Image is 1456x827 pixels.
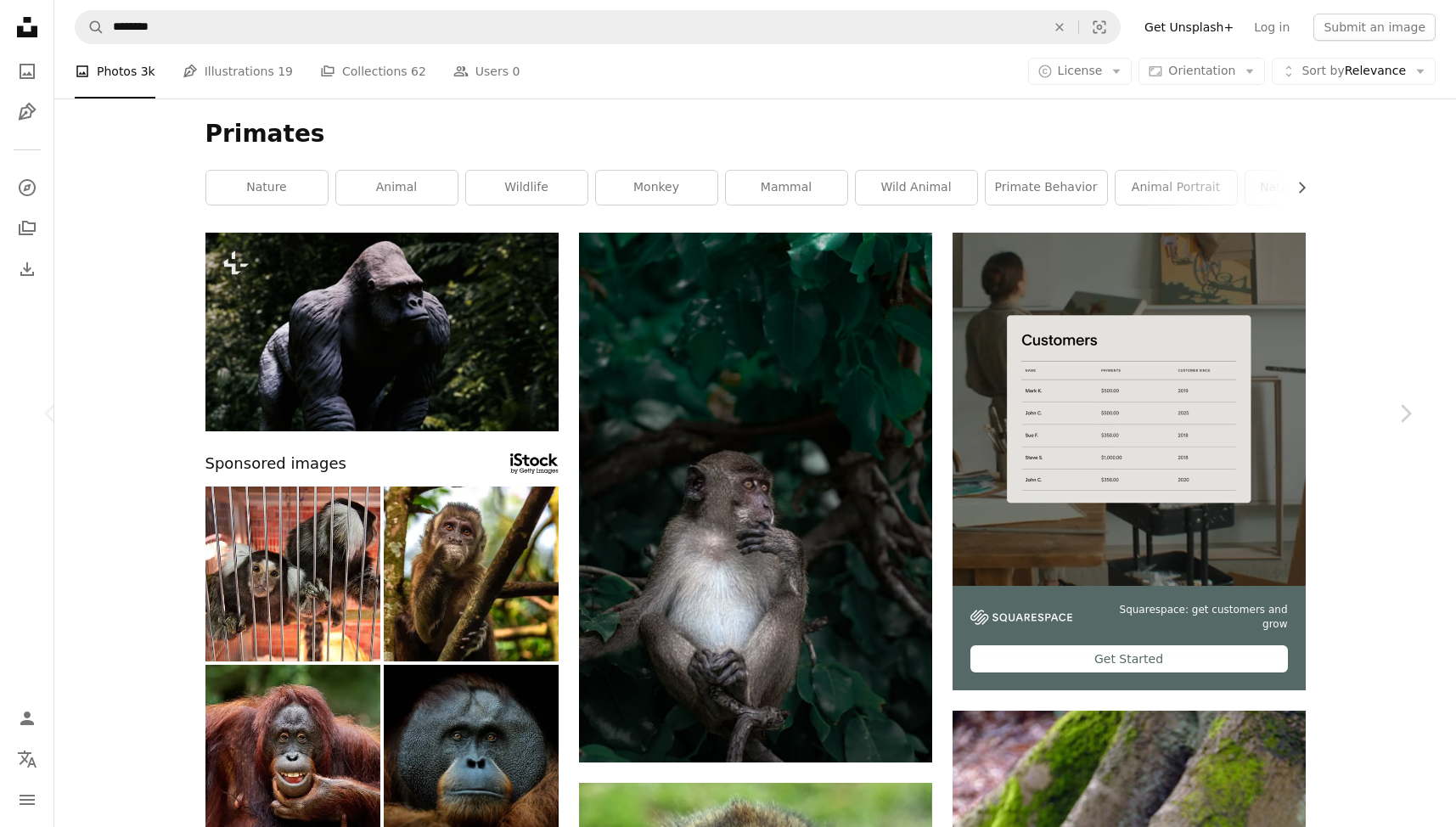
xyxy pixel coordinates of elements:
[953,233,1306,586] img: file-1747939376688-baf9a4a454ffimage
[10,252,44,286] a: Download History
[205,452,346,476] span: Sponsored images
[579,489,932,504] a: A monkey sits on a tree branch surrounded by leaves.
[513,62,520,81] span: 0
[1058,64,1103,77] span: License
[1301,63,1406,80] span: Relevance
[10,171,44,205] a: Explore
[206,171,328,205] a: nature
[579,233,932,762] img: A monkey sits on a tree branch surrounded by leaves.
[10,211,44,245] a: Collections
[75,10,1121,44] form: Find visuals sitewide
[1354,332,1456,495] a: Next
[10,95,44,129] a: Illustrations
[856,171,977,205] a: wild animal
[278,62,293,81] span: 19
[10,701,44,735] a: Log in / Sign up
[384,487,559,661] img: A little Tufter or Brown Capuchin (Cebus apella) Monkeys in the tree in Monkeyland in Plettenberg...
[1093,603,1288,632] span: Squarespace: get customers and grow
[1134,14,1244,41] a: Get Unsplash+
[205,233,559,431] img: A statue of a gorilla standing in front of trees
[76,11,104,43] button: Search Unsplash
[466,171,587,205] a: wildlife
[1079,11,1120,43] button: Visual search
[205,323,559,339] a: A statue of a gorilla standing in front of trees
[10,54,44,88] a: Photos
[336,171,458,205] a: animal
[205,119,1306,149] h1: Primates
[1168,64,1235,77] span: Orientation
[183,44,293,98] a: Illustrations 19
[320,44,426,98] a: Collections 62
[726,171,847,205] a: mammal
[970,645,1288,672] div: Get Started
[1041,11,1078,43] button: Clear
[1116,171,1237,205] a: animal portrait
[986,171,1107,205] a: primate behavior
[411,62,426,81] span: 62
[1245,171,1367,205] a: natural habitat
[1138,58,1265,85] button: Orientation
[1313,14,1436,41] button: Submit an image
[953,233,1306,690] a: Squarespace: get customers and growGet Started
[453,44,520,98] a: Users 0
[1244,14,1300,41] a: Log in
[1272,58,1436,85] button: Sort byRelevance
[596,171,717,205] a: monkey
[10,783,44,817] button: Menu
[1301,64,1344,77] span: Sort by
[1286,171,1306,205] button: scroll list to the right
[970,610,1072,625] img: file-1747939142011-51e5cc87e3c9
[10,742,44,776] button: Language
[205,487,380,661] img: Marmoset Monkey
[1028,58,1133,85] button: License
